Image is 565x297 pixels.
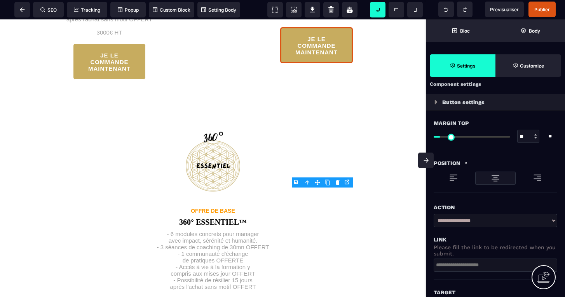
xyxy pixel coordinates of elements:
[267,2,283,17] span: View components
[176,111,250,181] img: 7330cbb3e110190e0e7ece2900e972bd_10.png
[457,63,476,69] strong: Settings
[343,178,353,186] div: Open the link Modal
[434,288,557,297] div: Target
[490,7,519,12] span: Previsualiser
[434,235,557,244] div: Link
[495,54,561,77] span: Open Style Manager
[118,7,139,13] span: Popup
[74,7,100,13] span: Tracking
[191,188,235,195] text: OFFRE DE BASE
[426,19,495,42] span: Open Blocks
[533,173,542,182] img: loading
[201,7,236,13] span: Setting Body
[157,207,269,284] h1: - 6 modules concrets pour manager avec impact, sérénité et humanité. - 3 séances de coaching de 3...
[40,7,57,13] span: SEO
[464,161,468,165] img: loading
[460,28,470,34] strong: Bloc
[442,97,485,107] p: Button settings
[426,77,565,92] div: Component settings
[153,7,190,13] span: Custom Block
[449,173,458,182] img: loading
[434,244,557,257] p: Please fill the link to be redirected when you submit.
[529,28,540,34] strong: Body
[495,19,565,42] span: Open Layer Manager
[286,2,302,17] span: Screenshot
[534,7,550,12] span: Publier
[73,24,146,60] button: JE LE COMMANDE MAINTENANT
[430,54,495,77] span: Settings
[485,2,524,17] span: Preview
[434,100,438,104] img: loading
[434,203,557,212] div: Action
[491,174,500,183] img: loading
[434,118,469,128] span: Margin Top
[520,63,544,69] strong: Customize
[434,158,460,168] p: Position
[280,8,353,44] button: JE LE COMMANDE MAINTENANT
